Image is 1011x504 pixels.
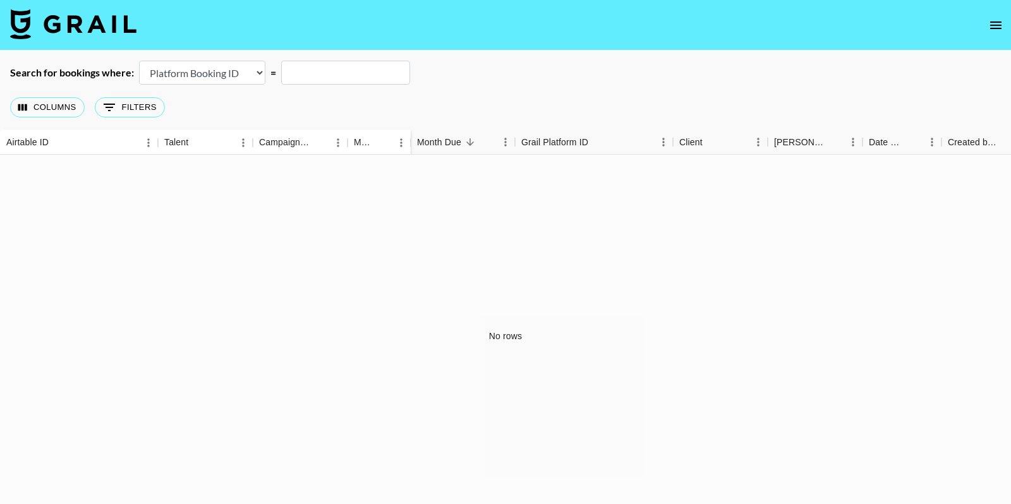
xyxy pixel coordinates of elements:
[164,130,188,155] div: Talent
[869,130,905,155] div: Date Created
[588,133,606,151] button: Sort
[311,134,329,152] button: Sort
[10,66,134,79] div: Search for bookings where:
[774,130,826,155] div: [PERSON_NAME]
[768,130,863,155] div: Booker
[329,133,348,152] button: Menu
[521,130,588,155] div: Grail Platform ID
[515,130,673,155] div: Grail Platform ID
[703,133,720,151] button: Sort
[95,97,165,117] button: Show filters
[188,134,206,152] button: Sort
[411,130,515,155] div: Month Due
[354,130,374,155] div: Manager
[10,9,136,39] img: Grail Talent
[673,130,768,155] div: Client
[679,130,703,155] div: Client
[983,13,1008,38] button: open drawer
[654,133,673,152] button: Menu
[905,133,923,151] button: Sort
[6,130,49,155] div: Airtable ID
[417,130,461,155] div: Month Due
[139,133,158,152] button: Menu
[948,130,997,155] div: Created by Grail Team
[923,133,941,152] button: Menu
[392,133,411,152] button: Menu
[49,134,66,152] button: Sort
[496,133,515,152] button: Menu
[348,130,411,155] div: Manager
[461,133,479,151] button: Sort
[749,133,768,152] button: Menu
[374,134,392,152] button: Sort
[270,66,276,79] div: =
[844,133,863,152] button: Menu
[863,130,941,155] div: Date Created
[10,97,85,117] button: Select columns
[158,130,253,155] div: Talent
[826,133,844,151] button: Sort
[259,130,311,155] div: Campaign (Type)
[253,130,348,155] div: Campaign (Type)
[234,133,253,152] button: Menu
